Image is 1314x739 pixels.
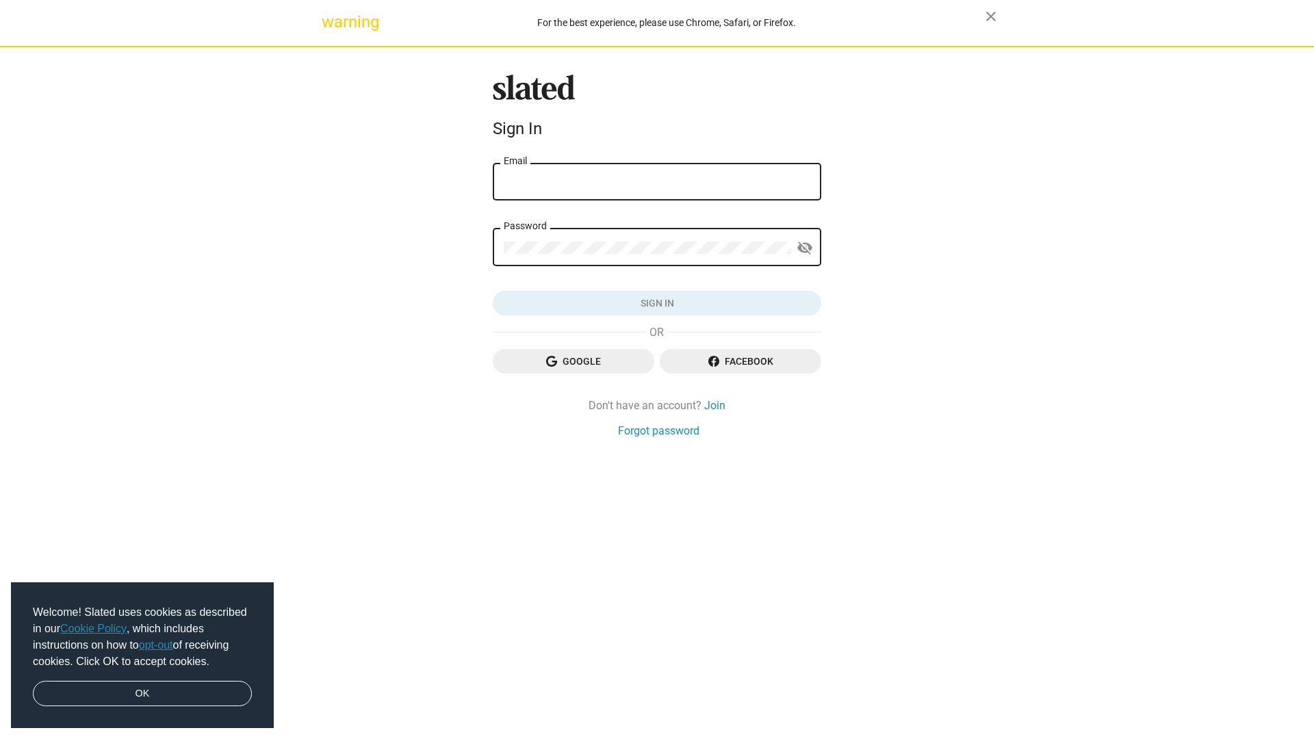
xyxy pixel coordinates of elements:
button: Facebook [660,349,821,374]
mat-icon: close [983,8,999,25]
a: Cookie Policy [60,623,127,634]
a: opt-out [139,639,173,651]
button: Google [493,349,654,374]
sl-branding: Sign In [493,75,821,144]
div: Don't have an account? [493,398,821,413]
a: Forgot password [618,424,699,438]
button: Show password [791,235,819,262]
a: dismiss cookie message [33,681,252,707]
mat-icon: visibility_off [797,237,813,259]
span: Facebook [671,349,810,374]
div: For the best experience, please use Chrome, Safari, or Firefox. [348,14,985,32]
span: Google [504,349,643,374]
a: Join [704,398,725,413]
mat-icon: warning [322,14,338,30]
span: Welcome! Slated uses cookies as described in our , which includes instructions on how to of recei... [33,604,252,670]
div: cookieconsent [11,582,274,729]
div: Sign In [493,119,821,138]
